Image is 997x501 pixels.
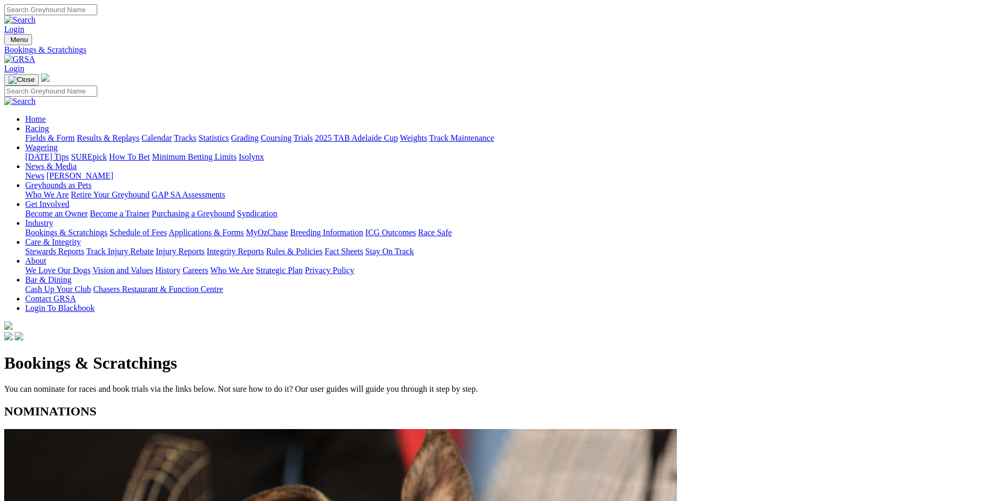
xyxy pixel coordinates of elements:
[210,266,254,275] a: Who We Are
[155,266,180,275] a: History
[25,266,90,275] a: We Love Our Dogs
[418,228,451,237] a: Race Safe
[4,332,13,340] img: facebook.svg
[25,209,993,218] div: Get Involved
[4,384,993,394] p: You can nominate for races and book trials via the links below. Not sure how to do it? Our user g...
[25,152,993,162] div: Wagering
[237,209,277,218] a: Syndication
[4,4,97,15] input: Search
[25,294,76,303] a: Contact GRSA
[25,285,993,294] div: Bar & Dining
[246,228,288,237] a: MyOzChase
[109,228,167,237] a: Schedule of Fees
[25,247,84,256] a: Stewards Reports
[305,266,354,275] a: Privacy Policy
[4,64,24,73] a: Login
[4,97,36,106] img: Search
[261,133,292,142] a: Coursing
[239,152,264,161] a: Isolynx
[293,133,313,142] a: Trials
[256,266,303,275] a: Strategic Plan
[25,228,993,237] div: Industry
[25,162,77,171] a: News & Media
[25,228,107,237] a: Bookings & Scratchings
[152,190,225,199] a: GAP SA Assessments
[71,190,150,199] a: Retire Your Greyhound
[11,36,28,44] span: Menu
[4,45,993,55] a: Bookings & Scratchings
[25,133,993,143] div: Racing
[41,74,49,82] img: logo-grsa-white.png
[25,152,69,161] a: [DATE] Tips
[4,34,32,45] button: Toggle navigation
[4,15,36,25] img: Search
[141,133,172,142] a: Calendar
[86,247,153,256] a: Track Injury Rebate
[4,55,35,64] img: GRSA
[25,200,69,208] a: Get Involved
[199,133,229,142] a: Statistics
[290,228,363,237] a: Breeding Information
[25,266,993,275] div: About
[231,133,259,142] a: Grading
[174,133,197,142] a: Tracks
[109,152,150,161] a: How To Bet
[25,171,993,181] div: News & Media
[25,256,46,265] a: About
[182,266,208,275] a: Careers
[25,114,46,123] a: Home
[4,74,39,86] button: Toggle navigation
[169,228,244,237] a: Applications & Forms
[365,228,416,237] a: ICG Outcomes
[25,247,993,256] div: Care & Integrity
[152,209,235,218] a: Purchasing a Greyhound
[25,190,69,199] a: Who We Are
[4,404,993,419] h2: NOMINATIONS
[156,247,204,256] a: Injury Reports
[429,133,494,142] a: Track Maintenance
[25,218,53,227] a: Industry
[25,143,58,152] a: Wagering
[207,247,264,256] a: Integrity Reports
[365,247,414,256] a: Stay On Track
[15,332,23,340] img: twitter.svg
[46,171,113,180] a: [PERSON_NAME]
[4,321,13,330] img: logo-grsa-white.png
[25,124,49,133] a: Racing
[266,247,323,256] a: Rules & Policies
[4,353,993,373] h1: Bookings & Scratchings
[25,181,91,190] a: Greyhounds as Pets
[90,209,150,218] a: Become a Trainer
[325,247,363,256] a: Fact Sheets
[25,237,81,246] a: Care & Integrity
[25,285,91,294] a: Cash Up Your Club
[25,304,95,312] a: Login To Blackbook
[93,285,223,294] a: Chasers Restaurant & Function Centre
[315,133,398,142] a: 2025 TAB Adelaide Cup
[25,171,44,180] a: News
[4,86,97,97] input: Search
[400,133,427,142] a: Weights
[25,209,88,218] a: Become an Owner
[77,133,139,142] a: Results & Replays
[4,25,24,34] a: Login
[25,190,993,200] div: Greyhounds as Pets
[152,152,237,161] a: Minimum Betting Limits
[92,266,153,275] a: Vision and Values
[25,133,75,142] a: Fields & Form
[8,76,35,84] img: Close
[71,152,107,161] a: SUREpick
[25,275,71,284] a: Bar & Dining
